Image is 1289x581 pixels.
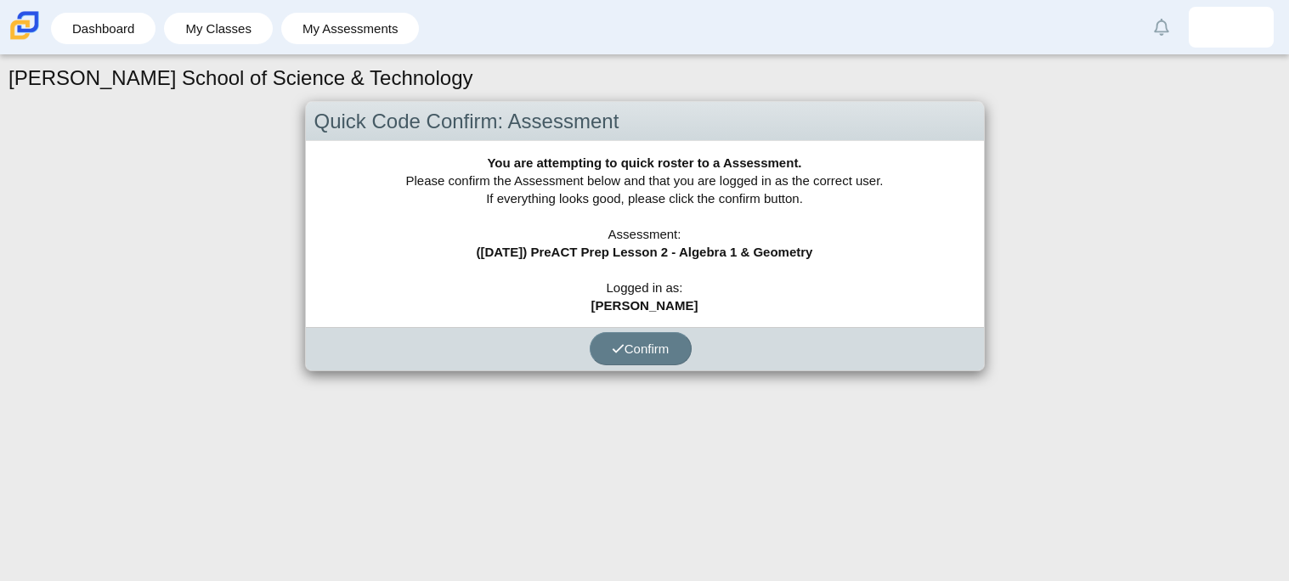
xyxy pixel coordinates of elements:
a: guadalupe.solisflo.KQKtoX [1189,7,1274,48]
a: My Classes [172,13,264,44]
img: Carmen School of Science & Technology [7,8,42,43]
button: Confirm [590,332,692,365]
img: guadalupe.solisflo.KQKtoX [1218,14,1245,41]
b: ([DATE]) PreACT Prep Lesson 2 - Algebra 1 & Geometry [477,245,813,259]
a: Alerts [1143,8,1180,46]
a: Carmen School of Science & Technology [7,31,42,46]
b: You are attempting to quick roster to a Assessment. [487,155,801,170]
h1: [PERSON_NAME] School of Science & Technology [8,64,473,93]
b: [PERSON_NAME] [591,298,698,313]
div: Please confirm the Assessment below and that you are logged in as the correct user. If everything... [306,141,984,327]
a: My Assessments [290,13,411,44]
a: Dashboard [59,13,147,44]
div: Quick Code Confirm: Assessment [306,102,984,142]
span: Confirm [612,341,670,356]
